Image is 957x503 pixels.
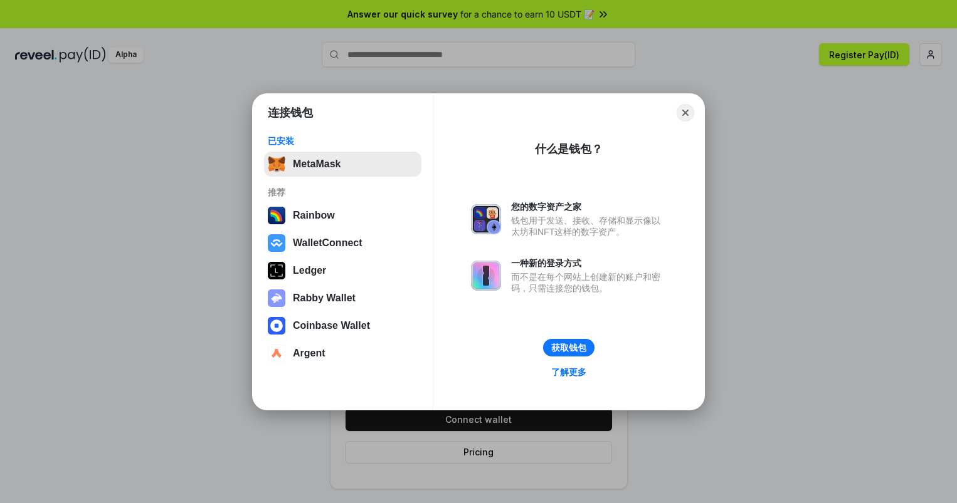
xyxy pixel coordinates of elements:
img: svg+xml,%3Csvg%20fill%3D%22none%22%20height%3D%2233%22%20viewBox%3D%220%200%2035%2033%22%20width%... [268,155,285,173]
button: MetaMask [264,152,421,177]
button: Close [677,104,694,122]
div: 了解更多 [551,366,586,378]
button: WalletConnect [264,231,421,256]
button: Ledger [264,258,421,283]
div: Ledger [293,265,326,276]
div: 而不是在每个网站上创建新的账户和密码，只需连接您的钱包。 [511,271,667,294]
img: svg+xml,%3Csvg%20width%3D%22120%22%20height%3D%22120%22%20viewBox%3D%220%200%20120%20120%22%20fil... [268,207,285,224]
img: svg+xml,%3Csvg%20xmlns%3D%22http%3A%2F%2Fwww.w3.org%2F2000%2Fsvg%22%20fill%3D%22none%22%20viewBox... [471,204,501,234]
div: 您的数字资产之家 [511,201,667,212]
button: Rabby Wallet [264,286,421,311]
a: 了解更多 [544,364,594,380]
div: 什么是钱包？ [535,142,603,157]
div: WalletConnect [293,237,362,249]
div: 获取钱包 [551,342,586,353]
img: svg+xml,%3Csvg%20width%3D%2228%22%20height%3D%2228%22%20viewBox%3D%220%200%2028%2028%22%20fill%3D... [268,234,285,252]
div: 钱包用于发送、接收、存储和显示像以太坊和NFT这样的数字资产。 [511,215,667,237]
h1: 连接钱包 [268,105,313,120]
div: Rainbow [293,210,335,221]
div: 推荐 [268,187,418,198]
button: 获取钱包 [543,339,595,356]
img: svg+xml,%3Csvg%20xmlns%3D%22http%3A%2F%2Fwww.w3.org%2F2000%2Fsvg%22%20width%3D%2228%22%20height%3... [268,262,285,279]
div: Coinbase Wallet [293,320,370,331]
img: svg+xml,%3Csvg%20xmlns%3D%22http%3A%2F%2Fwww.w3.org%2F2000%2Fsvg%22%20fill%3D%22none%22%20viewBox... [471,261,501,291]
button: Argent [264,341,421,366]
div: Rabby Wallet [293,293,356,304]
div: 一种新的登录方式 [511,257,667,269]
img: svg+xml,%3Csvg%20width%3D%2228%22%20height%3D%2228%22%20viewBox%3D%220%200%2028%2028%22%20fill%3D... [268,317,285,334]
img: svg+xml,%3Csvg%20width%3D%2228%22%20height%3D%2228%22%20viewBox%3D%220%200%2028%2028%22%20fill%3D... [268,345,285,362]
button: Rainbow [264,203,421,228]
img: svg+xml,%3Csvg%20xmlns%3D%22http%3A%2F%2Fwww.w3.org%2F2000%2Fsvg%22%20fill%3D%22none%22%20viewBox... [268,289,285,307]
button: Coinbase Wallet [264,313,421,338]
div: MetaMask [293,158,341,170]
div: 已安装 [268,135,418,147]
div: Argent [293,348,325,359]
